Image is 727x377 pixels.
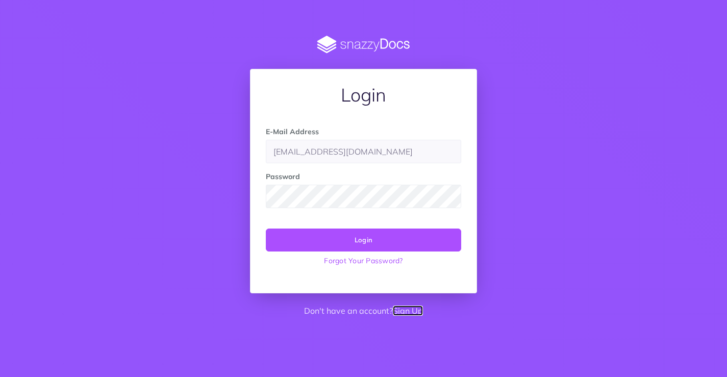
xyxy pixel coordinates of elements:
p: Don't have an account? [250,305,477,318]
button: Login [266,229,461,251]
label: E-Mail Address [266,126,319,137]
a: Sign Up [393,306,423,316]
a: Forgot Your Password? [266,252,461,270]
label: Password [266,171,300,182]
h1: Login [266,85,461,105]
img: SnazzyDocs Logo [250,36,477,54]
